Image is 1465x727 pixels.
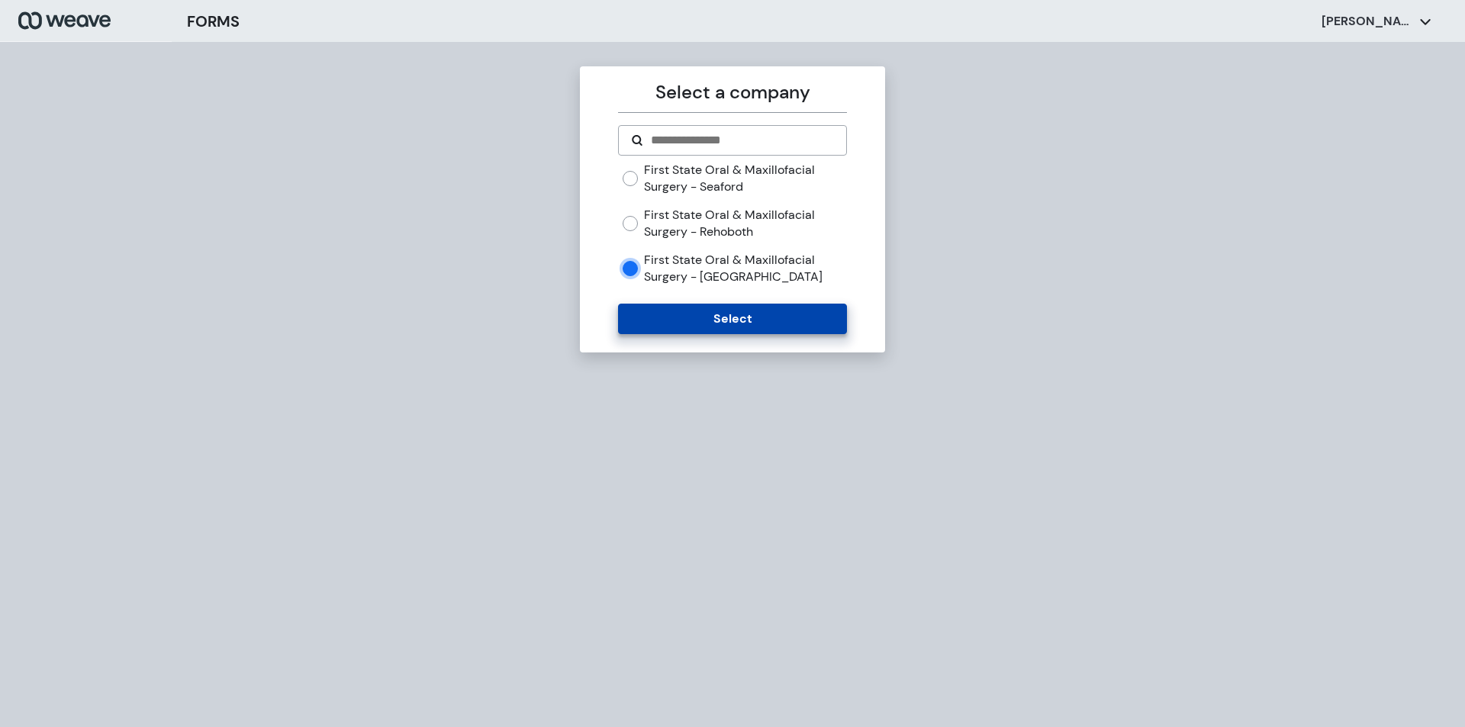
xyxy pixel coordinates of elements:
input: Search [649,131,833,150]
button: Select [618,304,846,334]
label: First State Oral & Maxillofacial Surgery - Rehoboth [644,207,846,240]
label: First State Oral & Maxillofacial Surgery - Seaford [644,162,846,195]
label: First State Oral & Maxillofacial Surgery - [GEOGRAPHIC_DATA] [644,252,846,285]
p: [PERSON_NAME] [1322,13,1413,30]
p: Select a company [618,79,846,106]
h3: FORMS [187,10,240,33]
